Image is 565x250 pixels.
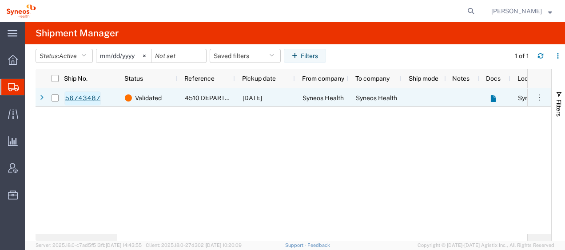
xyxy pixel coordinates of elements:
[517,75,542,82] span: Location
[206,242,242,248] span: [DATE] 10:20:09
[515,51,530,61] div: 1 of 1
[135,89,162,107] span: Validated
[491,6,542,16] span: Igor Lopez Campayo
[307,242,330,248] a: Feedback
[36,242,142,248] span: Server: 2025.18.0-c7ad5f513fb
[555,99,562,117] span: Filters
[491,6,553,16] button: [PERSON_NAME]
[302,94,344,102] span: Syneos Health
[184,75,215,82] span: Reference
[185,94,281,102] span: 4510 DEPARTMENTAL EXPENSE
[36,49,93,63] button: Status:Active
[355,75,390,82] span: To company
[302,75,344,82] span: From company
[452,75,470,82] span: Notes
[486,75,501,82] span: Docs
[36,22,119,44] h4: Shipment Manager
[356,94,397,102] span: Syneos Health
[64,75,88,82] span: Ship No.
[59,52,77,59] span: Active
[6,4,36,18] img: logo
[409,75,438,82] span: Ship mode
[284,49,326,63] button: Filters
[124,75,143,82] span: Status
[96,49,151,62] input: Not set
[418,242,554,249] span: Copyright © [DATE]-[DATE] Agistix Inc., All Rights Reserved
[146,242,242,248] span: Client: 2025.18.0-27d3021
[106,242,142,248] span: [DATE] 14:43:55
[151,49,206,62] input: Not set
[64,91,101,105] a: 56743487
[243,94,262,102] span: 09/09/2025
[210,49,281,63] button: Saved filters
[242,75,276,82] span: Pickup date
[285,242,307,248] a: Support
